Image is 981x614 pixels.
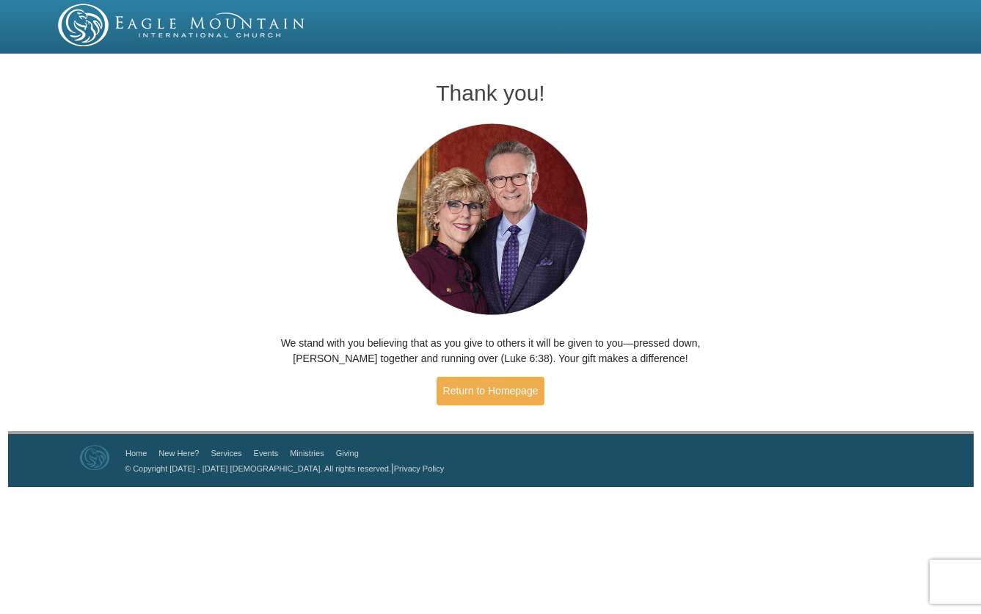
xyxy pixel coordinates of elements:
[158,449,199,458] a: New Here?
[336,449,359,458] a: Giving
[382,119,599,321] img: Pastors George and Terri Pearsons
[58,4,306,46] img: EMIC
[254,449,279,458] a: Events
[211,449,241,458] a: Services
[437,377,545,405] a: Return to Homepage
[125,464,391,473] a: © Copyright [DATE] - [DATE] [DEMOGRAPHIC_DATA]. All rights reserved.
[80,445,109,470] img: Eagle Mountain International Church
[120,460,444,476] p: |
[394,464,444,473] a: Privacy Policy
[253,81,729,105] h1: Thank you!
[253,336,729,366] p: We stand with you believing that as you give to others it will be given to you—pressed down, [PER...
[290,449,324,458] a: Ministries
[125,449,147,458] a: Home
